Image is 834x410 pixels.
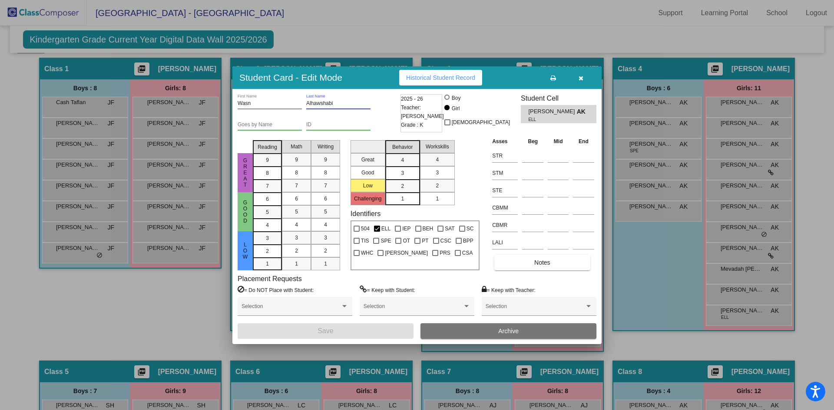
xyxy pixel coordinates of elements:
[436,182,439,190] span: 2
[406,74,475,81] span: Historical Student Record
[266,195,269,203] span: 6
[295,169,298,177] span: 8
[266,247,269,255] span: 2
[324,169,327,177] span: 8
[402,223,410,234] span: IEP
[392,143,413,151] span: Behavior
[423,223,434,234] span: BEH
[351,210,381,218] label: Identifiers
[401,156,404,164] span: 4
[266,260,269,268] span: 1
[266,169,269,177] span: 8
[577,107,589,116] span: AK
[385,248,428,258] span: [PERSON_NAME]
[571,137,596,146] th: End
[445,223,454,234] span: SAT
[258,143,277,151] span: Reading
[318,143,334,151] span: Writing
[324,260,327,268] span: 1
[401,103,444,121] span: Teacher: [PERSON_NAME]
[546,137,571,146] th: Mid
[361,236,369,246] span: TIS
[498,328,519,335] span: Archive
[492,167,518,180] input: assessment
[238,122,302,128] input: goes by name
[360,285,415,294] label: = Keep with Student:
[324,234,327,242] span: 3
[266,182,269,190] span: 7
[463,236,473,246] span: BPP
[361,223,370,234] span: 504
[451,94,461,102] div: Boy
[492,149,518,162] input: assessment
[436,195,439,203] span: 1
[440,236,451,246] span: CSC
[324,208,327,216] span: 5
[401,95,423,103] span: 2025 - 26
[238,285,314,294] label: = Do NOT Place with Student:
[528,116,570,123] span: ELL
[436,169,439,177] span: 3
[324,221,327,229] span: 4
[492,184,518,197] input: assessment
[295,208,298,216] span: 5
[242,242,249,260] span: Low
[467,223,474,234] span: SC
[436,156,439,164] span: 4
[490,137,520,146] th: Asses
[295,234,298,242] span: 3
[528,107,576,116] span: [PERSON_NAME]
[520,137,546,146] th: Beg
[295,195,298,203] span: 6
[451,105,460,112] div: Girl
[381,236,391,246] span: SPE
[401,121,423,129] span: Grade : K
[242,157,249,188] span: Great
[420,323,596,339] button: Archive
[295,260,298,268] span: 1
[295,156,298,164] span: 9
[266,156,269,164] span: 9
[324,182,327,190] span: 7
[318,327,333,335] span: Save
[492,219,518,232] input: assessment
[291,143,302,151] span: Math
[295,221,298,229] span: 4
[266,208,269,216] span: 5
[426,143,449,151] span: Workskills
[482,285,536,294] label: = Keep with Teacher:
[462,248,473,258] span: CSA
[295,182,298,190] span: 7
[238,275,302,283] label: Placement Requests
[266,221,269,229] span: 4
[452,117,510,128] span: [DEMOGRAPHIC_DATA]
[295,247,298,255] span: 2
[492,236,518,249] input: assessment
[242,200,249,224] span: Good
[534,259,550,266] span: Notes
[381,223,391,234] span: ELL
[401,195,404,203] span: 1
[361,248,374,258] span: WHC
[494,255,590,270] button: Notes
[401,169,404,177] span: 3
[324,195,327,203] span: 6
[266,234,269,242] span: 3
[399,70,482,85] button: Historical Student Record
[324,247,327,255] span: 2
[239,72,342,83] h3: Student Card - Edit Mode
[324,156,327,164] span: 9
[238,323,414,339] button: Save
[492,201,518,214] input: assessment
[422,236,428,246] span: PT
[521,94,596,102] h3: Student Cell
[401,182,404,190] span: 2
[440,248,450,258] span: PRS
[403,236,410,246] span: OT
